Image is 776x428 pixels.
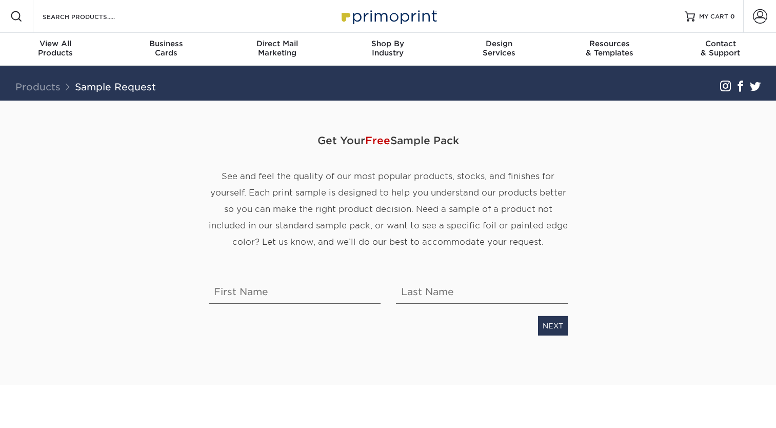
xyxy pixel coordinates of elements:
[222,33,332,66] a: Direct MailMarketing
[15,81,61,92] a: Products
[337,5,440,27] img: Primoprint
[222,39,332,57] div: Marketing
[699,12,728,21] span: MY CART
[75,81,156,92] a: Sample Request
[365,134,390,147] span: Free
[665,39,776,57] div: & Support
[444,39,554,48] span: Design
[665,33,776,66] a: Contact& Support
[222,39,332,48] span: Direct Mail
[209,171,568,247] span: See and feel the quality of our most popular products, stocks, and finishes for yourself. Each pr...
[332,33,443,66] a: Shop ByIndustry
[111,39,222,57] div: Cards
[332,39,443,57] div: Industry
[209,125,568,156] span: Get Your Sample Pack
[444,33,554,66] a: DesignServices
[730,13,735,20] span: 0
[111,33,222,66] a: BusinessCards
[554,39,665,48] span: Resources
[444,39,554,57] div: Services
[42,10,142,23] input: SEARCH PRODUCTS.....
[665,39,776,48] span: Contact
[538,316,568,336] a: NEXT
[111,39,222,48] span: Business
[332,39,443,48] span: Shop By
[554,33,665,66] a: Resources& Templates
[554,39,665,57] div: & Templates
